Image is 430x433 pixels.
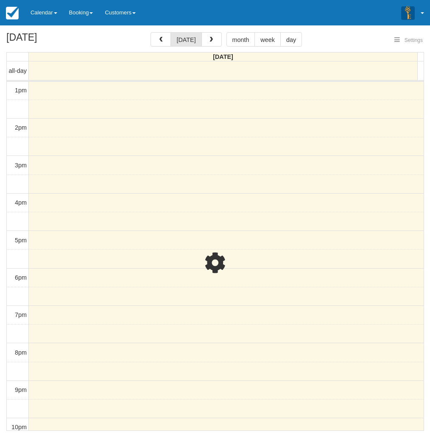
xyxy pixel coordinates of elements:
button: Settings [389,34,428,47]
h2: [DATE] [6,32,114,48]
span: 6pm [15,274,27,281]
img: A3 [401,6,415,19]
span: 4pm [15,199,27,206]
button: month [226,32,255,47]
img: checkfront-main-nav-mini-logo.png [6,7,19,19]
span: 2pm [15,124,27,131]
span: 3pm [15,162,27,169]
span: 9pm [15,386,27,393]
span: 5pm [15,237,27,244]
span: 10pm [11,424,27,430]
span: 8pm [15,349,27,356]
span: [DATE] [213,53,233,60]
span: 1pm [15,87,27,94]
button: week [254,32,281,47]
button: day [280,32,302,47]
span: Settings [405,37,423,43]
button: [DATE] [170,32,201,47]
span: 7pm [15,311,27,318]
span: all-day [9,67,27,74]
